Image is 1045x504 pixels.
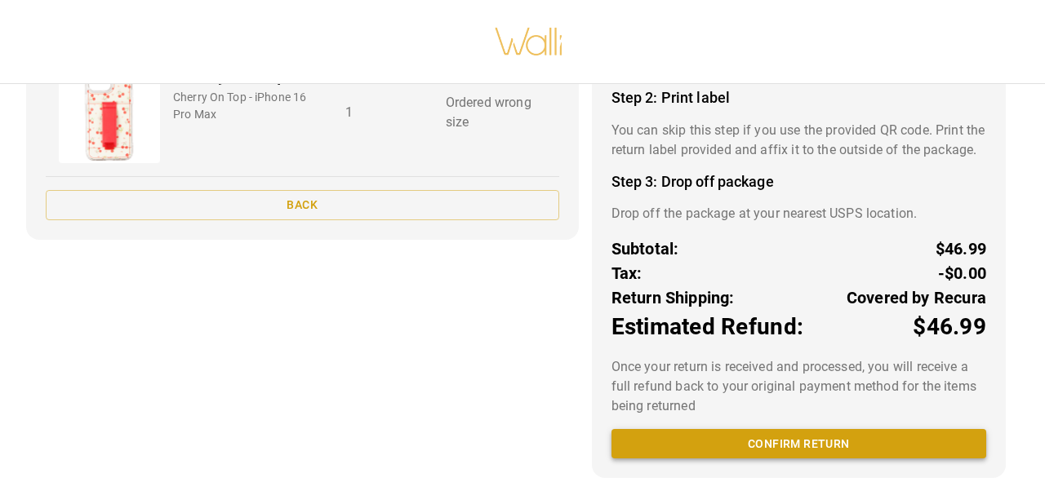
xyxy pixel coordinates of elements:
button: Confirm return [611,429,986,459]
p: -$0.00 [938,261,986,285]
p: Drop off the package at your nearest USPS location. [611,204,986,223]
h4: Step 2: Print label [611,89,986,107]
p: You can skip this step if you use the provided QR code. Print the return label provided and affix... [611,121,986,160]
p: Once your return is received and processed, you will receive a full refund back to your original ... [611,357,986,416]
p: Covered by Recura [847,285,986,310]
p: $46.99 [936,237,986,261]
p: Estimated Refund: [611,310,803,344]
p: Tax: [611,261,643,285]
h4: Step 3: Drop off package [611,173,986,191]
img: walli-inc.myshopify.com [494,7,564,77]
button: Back [46,190,559,220]
p: Return Shipping: [611,285,735,310]
p: $46.99 [913,310,986,344]
p: Ordered wrong size [446,93,546,132]
p: 1 [345,103,420,122]
p: Subtotal: [611,237,679,261]
p: Cherry On Top - iPhone 16 Pro Max [173,89,319,123]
